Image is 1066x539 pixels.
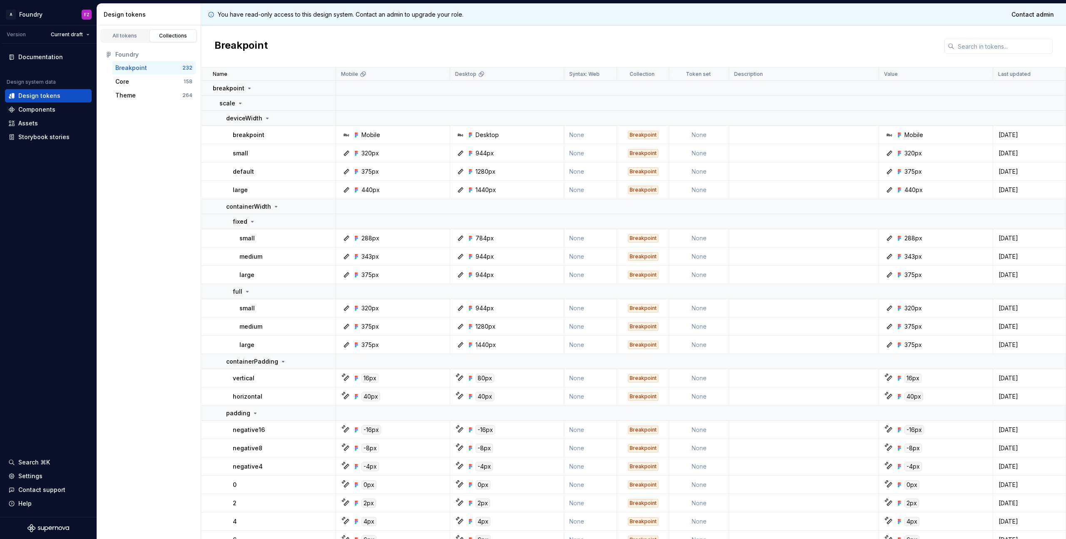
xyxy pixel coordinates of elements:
[112,89,196,102] button: Theme264
[361,462,379,471] div: -4px
[904,462,922,471] div: -4px
[361,480,376,489] div: 0px
[18,105,55,114] div: Components
[994,131,1065,139] div: [DATE]
[628,374,658,382] div: Breakpoint
[669,494,730,512] td: None
[112,75,196,88] button: Core158
[239,341,254,349] p: large
[239,304,255,312] p: small
[341,71,358,77] p: Mobile
[669,439,730,457] td: None
[233,287,242,296] p: full
[564,439,617,457] td: None
[233,444,262,452] p: negative8
[184,78,192,85] div: 158
[239,322,262,331] p: medium
[904,341,922,349] div: 375px
[994,481,1065,489] div: [DATE]
[904,234,922,242] div: 288px
[628,499,658,507] div: Breakpoint
[104,32,146,39] div: All tokens
[564,299,617,317] td: None
[734,71,763,77] p: Description
[669,317,730,336] td: None
[18,119,38,127] div: Assets
[361,304,379,312] div: 320px
[904,186,923,194] div: 440px
[18,486,65,494] div: Contact support
[686,71,711,77] p: Token set
[669,476,730,494] td: None
[239,234,255,242] p: small
[213,84,244,92] p: breakpoint
[18,53,63,61] div: Documentation
[564,421,617,439] td: None
[476,271,494,279] div: 944px
[47,29,93,40] button: Current draft
[564,162,617,181] td: None
[564,336,617,354] td: None
[233,426,265,434] p: negative16
[5,483,92,497] button: Contact support
[564,494,617,512] td: None
[476,131,499,139] div: Desktop
[104,10,197,19] div: Design tokens
[361,444,379,453] div: -8px
[18,499,32,508] div: Help
[233,374,254,382] p: vertical
[84,11,90,18] div: FZ
[994,234,1065,242] div: [DATE]
[904,252,922,261] div: 343px
[628,131,658,139] div: Breakpoint
[233,131,264,139] p: breakpoint
[27,524,69,532] svg: Supernova Logo
[218,10,463,19] p: You have read-only access to this design system. Contact an admin to upgrade your role.
[112,61,196,75] button: Breakpoint232
[152,32,194,39] div: Collections
[182,65,192,71] div: 232
[18,133,70,141] div: Storybook stories
[628,481,658,489] div: Breakpoint
[669,162,730,181] td: None
[904,517,919,526] div: 4px
[233,186,248,194] p: large
[628,149,658,157] div: Breakpoint
[476,392,494,401] div: 40px
[19,10,42,19] div: Foundry
[361,271,379,279] div: 375px
[233,149,248,157] p: small
[239,252,262,261] p: medium
[628,252,658,261] div: Breakpoint
[994,252,1065,261] div: [DATE]
[994,271,1065,279] div: [DATE]
[7,31,26,38] div: Version
[564,247,617,266] td: None
[904,322,922,331] div: 375px
[569,71,600,77] p: Syntax: Web
[476,499,490,508] div: 2px
[233,217,247,226] p: fixed
[994,186,1065,194] div: [DATE]
[2,5,95,23] button: AFoundryFZ
[994,517,1065,526] div: [DATE]
[994,499,1065,507] div: [DATE]
[904,499,919,508] div: 2px
[5,103,92,116] a: Components
[994,304,1065,312] div: [DATE]
[7,79,56,85] div: Design system data
[669,336,730,354] td: None
[904,392,923,401] div: 40px
[669,144,730,162] td: None
[669,266,730,284] td: None
[564,457,617,476] td: None
[361,341,379,349] div: 375px
[564,266,617,284] td: None
[476,517,491,526] div: 4px
[994,374,1065,382] div: [DATE]
[361,234,379,242] div: 288px
[233,167,254,176] p: default
[669,247,730,266] td: None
